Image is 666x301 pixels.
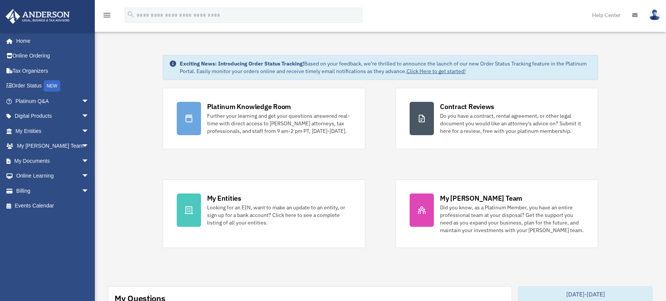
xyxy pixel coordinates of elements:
[5,109,101,124] a: Digital Productsarrow_drop_down
[5,153,101,168] a: My Documentsarrow_drop_down
[440,112,584,135] div: Do you have a contract, rental agreement, or other legal document you would like an attorney's ad...
[5,48,101,64] a: Online Ordering
[3,9,72,24] img: Anderson Advisors Platinum Portal
[649,9,660,20] img: User Pic
[44,80,60,92] div: NEW
[163,179,365,248] a: My Entities Looking for an EIN, want to make an update to an entity, or sign up for a bank accoun...
[180,60,304,67] strong: Exciting News: Introducing Order Status Tracking!
[440,193,522,203] div: My [PERSON_NAME] Team
[440,102,494,111] div: Contract Reviews
[82,123,97,139] span: arrow_drop_down
[207,102,291,111] div: Platinum Knowledge Room
[180,60,592,75] div: Based on your feedback, we're thrilled to announce the launch of our new Order Status Tracking fe...
[82,183,97,199] span: arrow_drop_down
[127,10,135,19] i: search
[5,183,101,198] a: Billingarrow_drop_down
[5,33,97,48] a: Home
[440,204,584,234] div: Did you know, as a Platinum Member, you have an entire professional team at your disposal? Get th...
[82,94,97,109] span: arrow_drop_down
[5,198,101,214] a: Events Calendar
[82,153,97,169] span: arrow_drop_down
[163,88,365,149] a: Platinum Knowledge Room Further your learning and get your questions answered real-time with dire...
[5,168,101,184] a: Online Learningarrow_drop_down
[5,123,101,139] a: My Entitiesarrow_drop_down
[407,68,466,75] a: Click Here to get started!
[5,78,101,94] a: Order StatusNEW
[5,94,101,109] a: Platinum Q&Aarrow_drop_down
[5,139,101,154] a: My [PERSON_NAME] Teamarrow_drop_down
[5,63,101,78] a: Tax Organizers
[82,139,97,154] span: arrow_drop_down
[396,179,598,248] a: My [PERSON_NAME] Team Did you know, as a Platinum Member, you have an entire professional team at...
[207,112,351,135] div: Further your learning and get your questions answered real-time with direct access to [PERSON_NAM...
[102,11,112,20] i: menu
[207,204,351,226] div: Looking for an EIN, want to make an update to an entity, or sign up for a bank account? Click her...
[82,168,97,184] span: arrow_drop_down
[102,13,112,20] a: menu
[82,109,97,124] span: arrow_drop_down
[207,193,241,203] div: My Entities
[396,88,598,149] a: Contract Reviews Do you have a contract, rental agreement, or other legal document you would like...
